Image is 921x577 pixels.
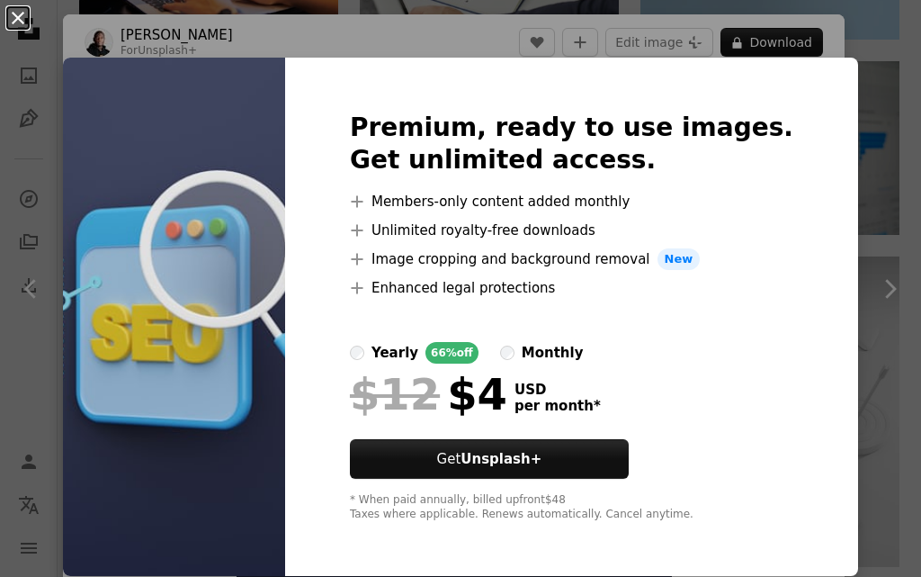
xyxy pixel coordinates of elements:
li: Unlimited royalty-free downloads [350,220,793,241]
span: New [657,248,701,270]
span: $12 [350,371,440,418]
strong: Unsplash+ [460,451,541,467]
div: monthly [522,342,584,364]
li: Members-only content added monthly [350,191,793,212]
div: yearly [371,342,418,364]
div: 66% off [425,342,478,364]
span: per month * [514,398,601,414]
img: premium_photo-1684356820128-4c28da6d29df [63,58,285,576]
h2: Premium, ready to use images. Get unlimited access. [350,112,793,176]
input: monthly [500,346,514,360]
span: USD [514,382,601,398]
li: Image cropping and background removal [350,248,793,270]
div: * When paid annually, billed upfront $48 Taxes where applicable. Renews automatically. Cancel any... [350,493,793,522]
li: Enhanced legal protections [350,277,793,299]
input: yearly66%off [350,346,364,360]
button: GetUnsplash+ [350,439,629,479]
div: $4 [350,371,507,418]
